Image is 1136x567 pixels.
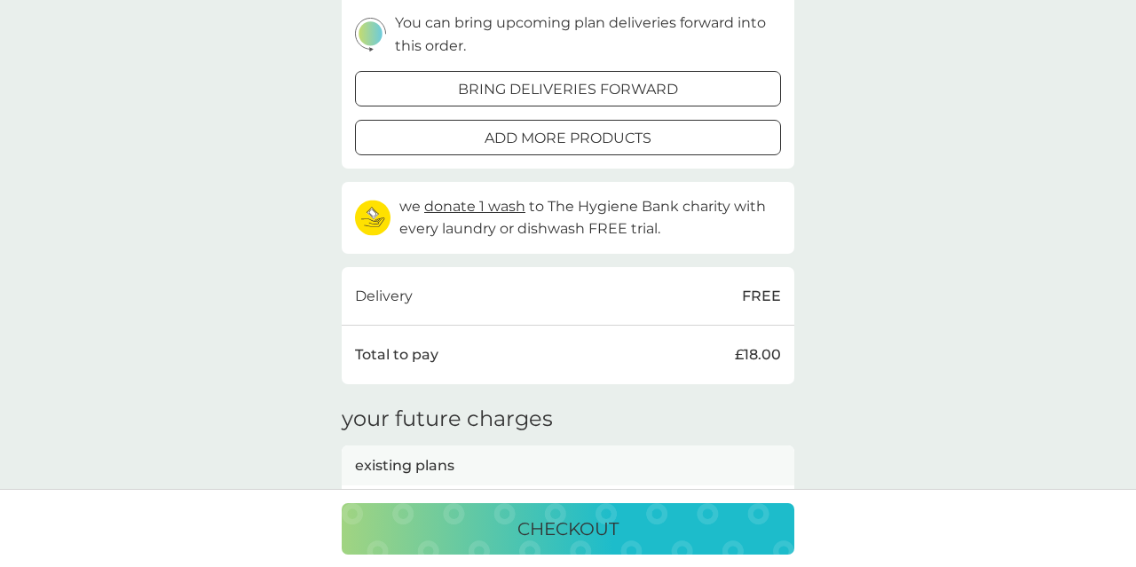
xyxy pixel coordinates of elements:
p: existing plans [355,454,454,477]
p: Total to pay [355,343,438,366]
p: add more products [485,127,651,150]
h3: your future charges [342,406,553,432]
button: add more products [355,120,781,155]
p: You can bring upcoming plan deliveries forward into this order. [395,12,781,57]
button: checkout [342,503,794,555]
p: Delivery [355,285,413,308]
p: bring deliveries forward [458,78,678,101]
button: bring deliveries forward [355,71,781,106]
span: donate 1 wash [424,198,525,215]
img: delivery-schedule.svg [355,18,386,51]
p: we to The Hygiene Bank charity with every laundry or dishwash FREE trial. [399,195,781,240]
p: £18.00 [735,343,781,366]
p: FREE [742,285,781,308]
p: checkout [517,515,619,543]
